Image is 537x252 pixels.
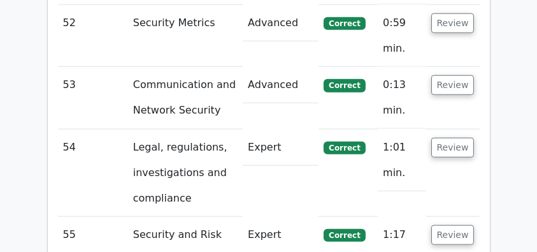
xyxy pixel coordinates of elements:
[324,79,365,92] span: Correct
[128,130,243,217] td: Legal, regulations, investigations and compliance
[243,67,319,103] td: Advanced
[378,5,426,67] td: 0:59 min.
[431,138,475,158] button: Review
[58,67,128,129] td: 53
[324,142,365,154] span: Correct
[58,5,128,67] td: 52
[378,130,426,191] td: 1:01 min.
[58,130,128,217] td: 54
[431,225,475,245] button: Review
[128,67,243,129] td: Communication and Network Security
[243,130,319,166] td: Expert
[324,17,365,30] span: Correct
[324,229,365,242] span: Correct
[431,13,475,33] button: Review
[431,75,475,95] button: Review
[378,67,426,129] td: 0:13 min.
[243,5,319,41] td: Advanced
[128,5,243,67] td: Security Metrics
